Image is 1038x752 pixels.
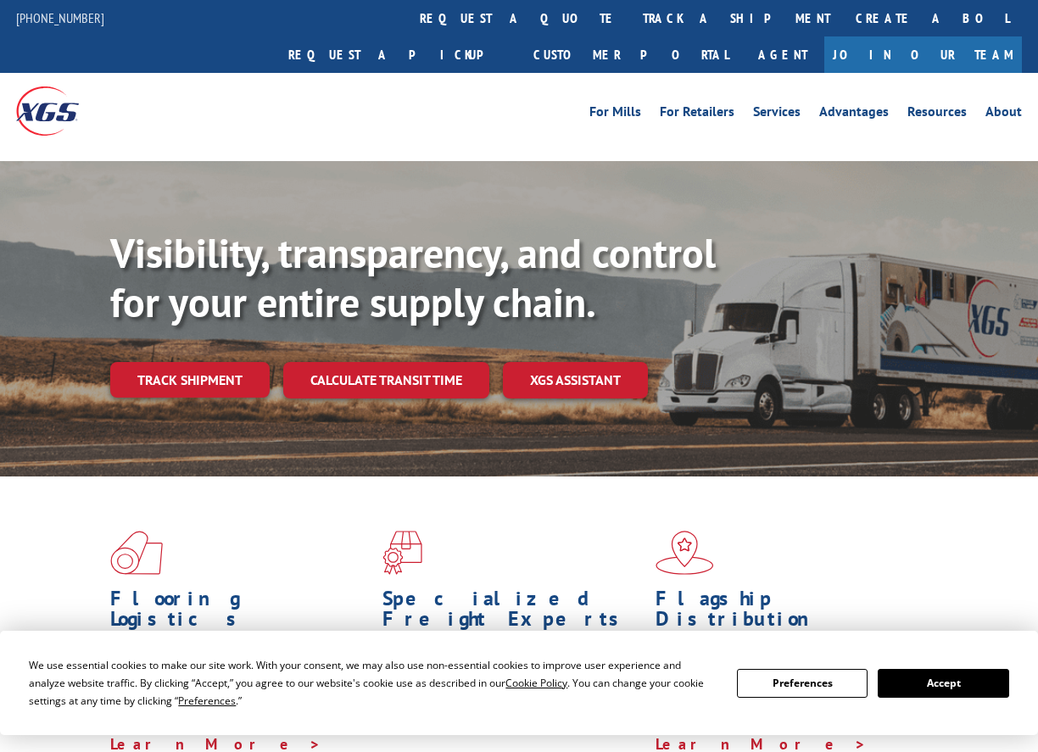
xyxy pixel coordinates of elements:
span: Cookie Policy [505,676,567,690]
a: Calculate transit time [283,362,489,398]
a: Services [753,105,801,124]
span: Preferences [178,694,236,708]
a: About [985,105,1022,124]
a: Request a pickup [276,36,521,73]
a: For Mills [589,105,641,124]
button: Preferences [737,669,868,698]
a: Agent [741,36,824,73]
b: Visibility, transparency, and control for your entire supply chain. [110,226,716,328]
a: [PHONE_NUMBER] [16,9,104,26]
img: xgs-icon-focused-on-flooring-red [382,531,422,575]
button: Accept [878,669,1008,698]
a: Join Our Team [824,36,1022,73]
a: Track shipment [110,362,270,398]
a: Customer Portal [521,36,741,73]
a: XGS ASSISTANT [503,362,648,398]
h1: Specialized Freight Experts [382,588,642,638]
img: xgs-icon-total-supply-chain-intelligence-red [110,531,163,575]
a: Advantages [819,105,889,124]
a: For Retailers [660,105,734,124]
div: We use essential cookies to make our site work. With your consent, we may also use non-essential ... [29,656,717,710]
a: Resources [907,105,967,124]
h1: Flooring Logistics Solutions [110,588,370,658]
h1: Flagship Distribution Model [656,588,915,658]
img: xgs-icon-flagship-distribution-model-red [656,531,714,575]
